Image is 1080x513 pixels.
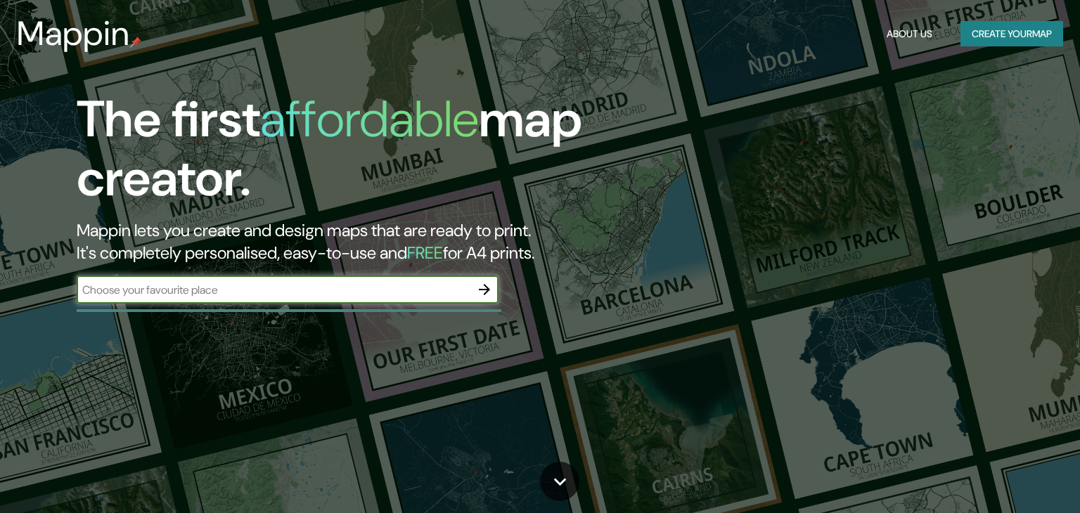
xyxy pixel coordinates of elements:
[960,21,1063,47] button: Create yourmap
[77,282,470,298] input: Choose your favourite place
[77,219,617,264] h2: Mappin lets you create and design maps that are ready to print. It's completely personalised, eas...
[407,242,443,264] h5: FREE
[130,37,141,48] img: mappin-pin
[260,86,479,152] h1: affordable
[881,21,938,47] button: About Us
[17,14,130,53] h3: Mappin
[77,90,617,219] h1: The first map creator.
